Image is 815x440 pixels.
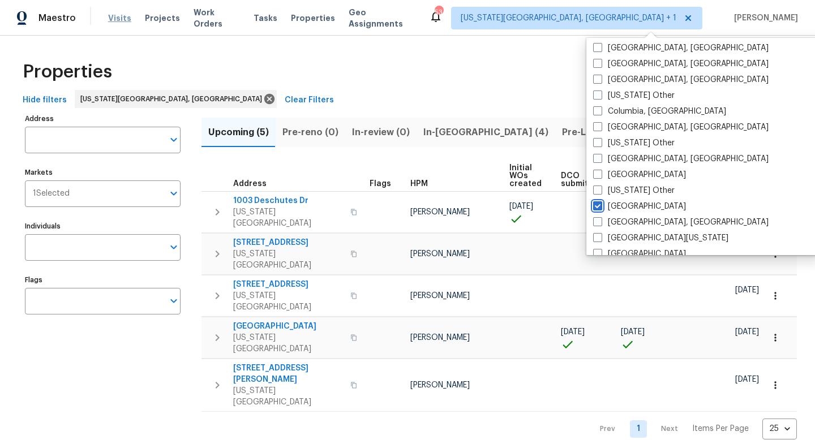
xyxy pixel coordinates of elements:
[18,90,71,111] button: Hide filters
[561,328,585,336] span: [DATE]
[370,180,391,188] span: Flags
[621,328,645,336] span: [DATE]
[233,279,344,290] span: [STREET_ADDRESS]
[352,124,410,140] span: In-review (0)
[593,74,769,85] label: [GEOGRAPHIC_DATA], [GEOGRAPHIC_DATA]
[233,363,344,385] span: [STREET_ADDRESS][PERSON_NAME]
[593,42,769,54] label: [GEOGRAPHIC_DATA], [GEOGRAPHIC_DATA]
[233,180,267,188] span: Address
[194,7,240,29] span: Work Orders
[561,172,602,188] span: DCO submitted
[435,7,443,18] div: 53
[208,124,269,140] span: Upcoming (5)
[410,208,470,216] span: [PERSON_NAME]
[23,93,67,107] span: Hide filters
[593,185,675,196] label: [US_STATE] Other
[145,12,180,24] span: Projects
[593,58,769,70] label: [GEOGRAPHIC_DATA], [GEOGRAPHIC_DATA]
[349,7,415,29] span: Geo Assignments
[410,381,470,389] span: [PERSON_NAME]
[589,419,797,439] nav: Pagination Navigation
[25,223,181,230] label: Individuals
[509,164,542,188] span: Initial WOs created
[593,217,769,228] label: [GEOGRAPHIC_DATA], [GEOGRAPHIC_DATA]
[593,232,728,244] label: [GEOGRAPHIC_DATA][US_STATE]
[25,169,181,176] label: Markets
[282,124,338,140] span: Pre-reno (0)
[233,195,344,206] span: 1003 Deschutes Dr
[233,206,344,229] span: [US_STATE][GEOGRAPHIC_DATA]
[233,248,344,271] span: [US_STATE][GEOGRAPHIC_DATA]
[410,334,470,342] span: [PERSON_NAME]
[593,137,675,149] label: [US_STATE] Other
[593,201,686,212] label: [GEOGRAPHIC_DATA]
[735,328,759,336] span: [DATE]
[75,90,277,108] div: [US_STATE][GEOGRAPHIC_DATA], [GEOGRAPHIC_DATA]
[285,93,334,107] span: Clear Filters
[166,186,182,201] button: Open
[692,423,749,434] p: Items Per Page
[80,93,267,105] span: [US_STATE][GEOGRAPHIC_DATA], [GEOGRAPHIC_DATA]
[593,106,726,117] label: Columbia, [GEOGRAPHIC_DATA]
[593,153,769,165] label: [GEOGRAPHIC_DATA], [GEOGRAPHIC_DATA]
[25,277,181,283] label: Flags
[730,12,798,24] span: [PERSON_NAME]
[630,420,647,438] a: Goto page 1
[23,66,112,77] span: Properties
[593,90,675,101] label: [US_STATE] Other
[593,169,686,180] label: [GEOGRAPHIC_DATA]
[254,14,277,22] span: Tasks
[25,115,181,122] label: Address
[291,12,335,24] span: Properties
[593,248,686,260] label: [GEOGRAPHIC_DATA]
[233,321,344,332] span: [GEOGRAPHIC_DATA]
[423,124,548,140] span: In-[GEOGRAPHIC_DATA] (4)
[593,122,769,133] label: [GEOGRAPHIC_DATA], [GEOGRAPHIC_DATA]
[166,132,182,148] button: Open
[410,250,470,258] span: [PERSON_NAME]
[735,286,759,294] span: [DATE]
[166,293,182,309] button: Open
[33,189,70,199] span: 1 Selected
[735,376,759,383] span: [DATE]
[38,12,76,24] span: Maestro
[233,332,344,355] span: [US_STATE][GEOGRAPHIC_DATA]
[233,290,344,313] span: [US_STATE][GEOGRAPHIC_DATA]
[509,202,533,210] span: [DATE]
[233,385,344,408] span: [US_STATE][GEOGRAPHIC_DATA]
[562,124,627,140] span: Pre-Listing (0)
[410,180,428,188] span: HPM
[166,239,182,255] button: Open
[233,237,344,248] span: [STREET_ADDRESS]
[280,90,338,111] button: Clear Filters
[461,12,676,24] span: [US_STATE][GEOGRAPHIC_DATA], [GEOGRAPHIC_DATA] + 1
[410,292,470,300] span: [PERSON_NAME]
[108,12,131,24] span: Visits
